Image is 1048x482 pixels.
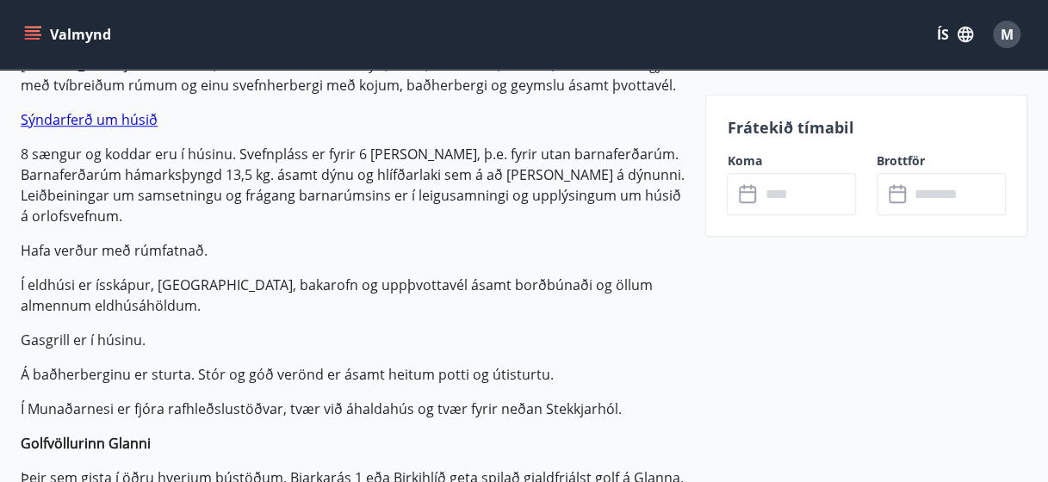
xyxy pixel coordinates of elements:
[21,364,685,385] p: Á baðherberginu er sturta. Stór og góð verönd er ásamt heitum potti og útisturtu.
[986,14,1027,55] button: M
[21,275,685,316] p: Í eldhúsi er ísskápur, [GEOGRAPHIC_DATA], bakarofn og uppþvottavél ásamt borðbúnaði og öllum alme...
[21,54,685,96] p: [PERSON_NAME] 78 fermetrar, samanstendur af anddyri, stofu, borðstofu, eldhúsi, 2 svefnherbergjum...
[727,116,1006,139] p: Frátekið tímabil
[21,330,685,350] p: Gasgrill er í húsinu.
[727,152,856,170] label: Koma
[1001,25,1014,44] span: M
[21,19,118,50] button: menu
[21,434,151,453] strong: Golfvöllurinn Glanni
[21,110,158,129] a: Sýndarferð um húsið
[21,240,685,261] p: Hafa verður með rúmfatnað.
[927,19,983,50] button: ÍS
[877,152,1006,170] label: Brottför
[21,399,685,419] p: Í Munaðarnesi er fjóra rafhleðslustöðvar, tvær við áhaldahús og tvær fyrir neðan Stekkjarhól.
[21,144,685,226] p: 8 sængur og koddar eru í húsinu. Svefnpláss er fyrir 6 [PERSON_NAME], þ.e. fyrir utan barnaferðar...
